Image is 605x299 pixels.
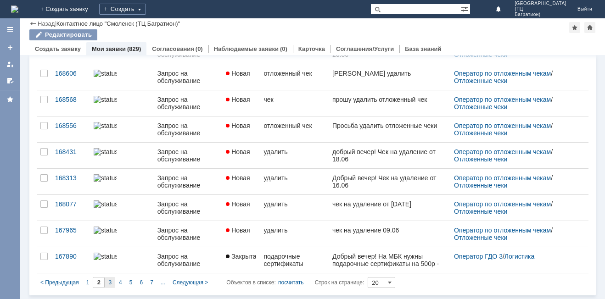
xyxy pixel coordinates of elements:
span: < Предыдущая [40,279,79,286]
a: Создать заявку [3,40,17,55]
div: / [454,253,577,260]
a: statusbar-0 (1).png [90,169,154,194]
a: База знаний [405,45,441,52]
a: Наблюдаемые заявки [214,45,279,52]
div: Запрос на обслуживание [157,200,219,215]
a: Мои согласования [3,73,17,88]
span: Новая [226,96,250,103]
span: Новая [226,227,250,234]
div: / [454,227,577,241]
a: Отложенные чеки [454,208,507,215]
a: Мои заявки [3,57,17,72]
div: (0) [280,45,287,52]
a: Запрос на обслуживание [154,116,223,142]
div: удалить [263,174,325,182]
a: Новая [222,90,260,116]
a: Оператор по отложенным чекам [454,174,551,182]
a: Оператор по отложенным чекам [454,122,551,129]
span: 4 [119,279,122,286]
div: 167890 [55,253,86,260]
a: 168431 [51,143,90,168]
a: Отложенные чеки [454,155,507,163]
a: отложенный чек [260,116,329,142]
img: statusbar-100 (1).png [94,253,117,260]
span: Закрыта [226,253,256,260]
a: Логистика [504,253,534,260]
div: / [454,122,577,137]
div: Запрос на обслуживание [157,122,219,137]
a: Новая [222,64,260,90]
a: statusbar-0 (1).png [90,143,154,168]
div: 168568 [55,96,86,103]
div: / [454,70,577,84]
a: Запрос на обслуживание [154,143,223,168]
span: Багратион) [515,12,566,17]
a: Запрос на обслуживание [154,90,223,116]
div: Запрос на обслуживание [157,96,219,111]
a: 168077 [51,195,90,221]
img: statusbar-0 (1).png [94,122,117,129]
div: Запрос на обслуживание [157,253,219,267]
a: 168606 [51,64,90,90]
div: подарочные сертификаты [263,253,325,267]
img: statusbar-0 (1).png [94,96,117,103]
div: 168556 [55,122,86,129]
a: Назад [38,20,55,27]
a: Оператор по отложенным чекам [454,70,551,77]
img: statusbar-0 (1).png [94,70,117,77]
div: / [454,200,577,215]
div: 168606 [55,70,86,77]
a: подарочные сертификаты [260,247,329,273]
div: Запрос на обслуживание [157,227,219,241]
div: Запрос на обслуживание [157,148,219,163]
div: удалить [263,200,325,208]
a: statusbar-0 (1).png [90,90,154,116]
span: 1 [86,279,90,286]
div: 168431 [55,148,86,155]
div: 168077 [55,200,86,208]
span: 5 [129,279,133,286]
img: statusbar-0 (1).png [94,174,117,182]
div: / [454,148,577,163]
a: statusbar-0 (1).png [90,221,154,247]
a: Оператор по отложенным чекам [454,148,551,155]
a: Карточка [298,45,325,52]
span: 7 [150,279,153,286]
a: Соглашения/Услуги [336,45,394,52]
div: | [55,20,56,27]
a: удалить [260,143,329,168]
a: statusbar-0 (1).png [90,64,154,90]
span: Новая [226,122,250,129]
img: statusbar-0 (1).png [94,227,117,234]
div: чек [263,96,325,103]
a: Оператор ГДО 3 [454,253,503,260]
a: удалить [260,195,329,221]
a: Отложенные чеки [454,77,507,84]
a: 168556 [51,116,90,142]
a: Отложенные чеки [454,234,507,241]
a: Закрыта [222,247,260,273]
div: удалить [263,227,325,234]
a: statusbar-0 (1).png [90,195,154,221]
div: 167965 [55,227,86,234]
span: Новая [226,174,250,182]
div: Контактное лицо "Смоленск (ТЦ Багратион)" [56,20,180,27]
img: statusbar-0 (1).png [94,148,117,155]
span: [GEOGRAPHIC_DATA] [515,1,566,6]
a: statusbar-0 (1).png [90,116,154,142]
span: 3 [108,279,112,286]
a: Новая [222,116,260,142]
a: Перейти на домашнюю страницу [11,6,18,13]
a: Оператор по отложенным чекам [454,227,551,234]
img: logo [11,6,18,13]
a: чек [260,90,329,116]
a: Оператор по отложенным чекам [454,96,551,103]
div: отложенный чек [263,70,325,77]
a: Создать заявку [35,45,81,52]
span: Новая [226,148,250,155]
a: Запрос на обслуживание [154,195,223,221]
span: (ТЦ [515,6,566,12]
a: Новая [222,143,260,168]
div: / [454,174,577,189]
a: Отложенные чеки [454,103,507,111]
